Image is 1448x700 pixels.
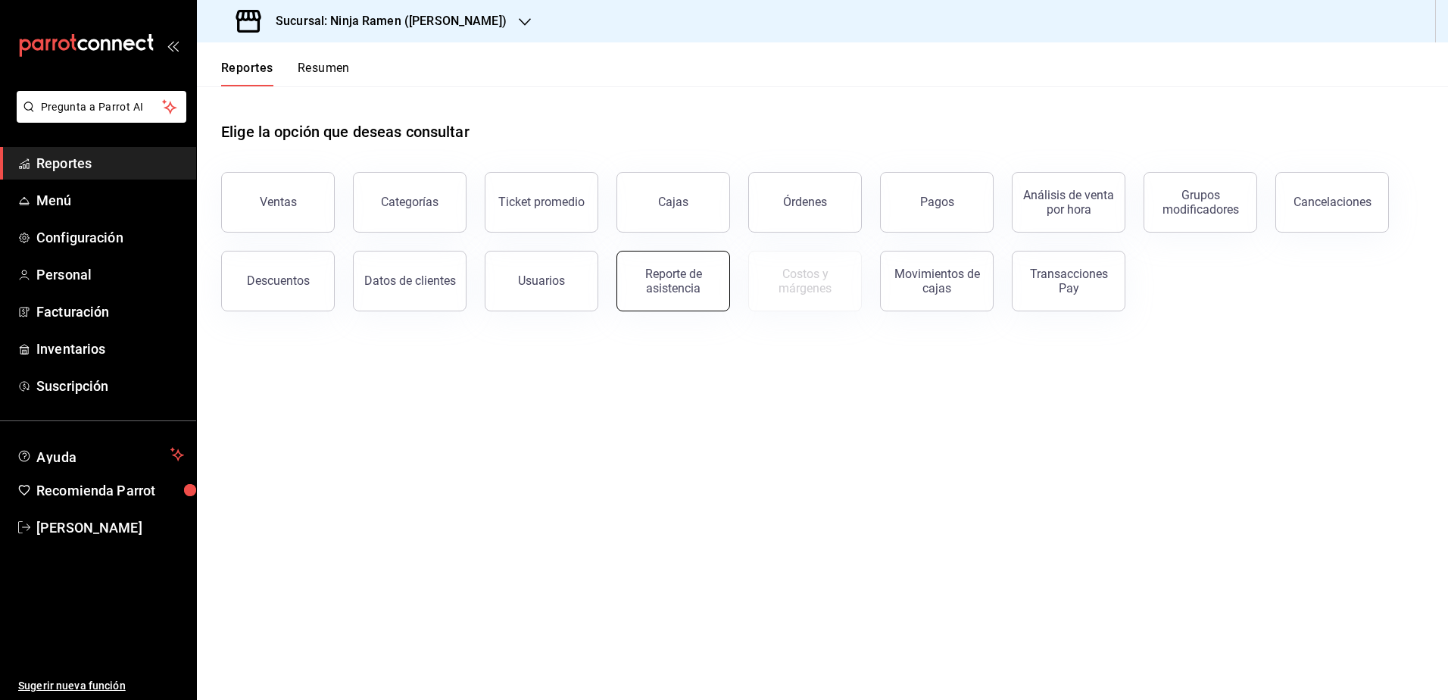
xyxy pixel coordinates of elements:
button: Movimientos de cajas [880,251,994,311]
span: Reportes [36,153,184,173]
button: Órdenes [748,172,862,233]
div: Cancelaciones [1294,195,1372,209]
button: Ticket promedio [485,172,598,233]
div: Cajas [658,195,688,209]
button: Análisis de venta por hora [1012,172,1125,233]
button: Contrata inventarios para ver este reporte [748,251,862,311]
button: Grupos modificadores [1144,172,1257,233]
div: navigation tabs [221,61,350,86]
div: Reporte de asistencia [626,267,720,295]
div: Usuarios [518,273,565,288]
a: Pregunta a Parrot AI [11,110,186,126]
span: Recomienda Parrot [36,480,184,501]
div: Ticket promedio [498,195,585,209]
span: Ayuda [36,445,164,464]
button: Resumen [298,61,350,86]
div: Ventas [260,195,297,209]
span: Personal [36,264,184,285]
div: Órdenes [783,195,827,209]
button: open_drawer_menu [167,39,179,52]
button: Cajas [616,172,730,233]
button: Ventas [221,172,335,233]
div: Categorías [381,195,438,209]
h3: Sucursal: Ninja Ramen ([PERSON_NAME]) [264,12,507,30]
div: Grupos modificadores [1153,188,1247,217]
span: Menú [36,190,184,211]
button: Transacciones Pay [1012,251,1125,311]
button: Pagos [880,172,994,233]
button: Categorías [353,172,467,233]
h1: Elige la opción que deseas consultar [221,120,470,143]
button: Cancelaciones [1275,172,1389,233]
button: Descuentos [221,251,335,311]
button: Reportes [221,61,273,86]
span: Inventarios [36,339,184,359]
span: Facturación [36,302,184,322]
div: Análisis de venta por hora [1022,188,1116,217]
span: Suscripción [36,376,184,396]
div: Pagos [920,195,954,209]
span: [PERSON_NAME] [36,517,184,538]
span: Pregunta a Parrot AI [41,99,163,115]
button: Datos de clientes [353,251,467,311]
div: Costos y márgenes [758,267,852,295]
button: Usuarios [485,251,598,311]
span: Sugerir nueva función [18,678,184,694]
span: Configuración [36,227,184,248]
div: Movimientos de cajas [890,267,984,295]
div: Datos de clientes [364,273,456,288]
button: Reporte de asistencia [616,251,730,311]
div: Descuentos [247,273,310,288]
button: Pregunta a Parrot AI [17,91,186,123]
div: Transacciones Pay [1022,267,1116,295]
